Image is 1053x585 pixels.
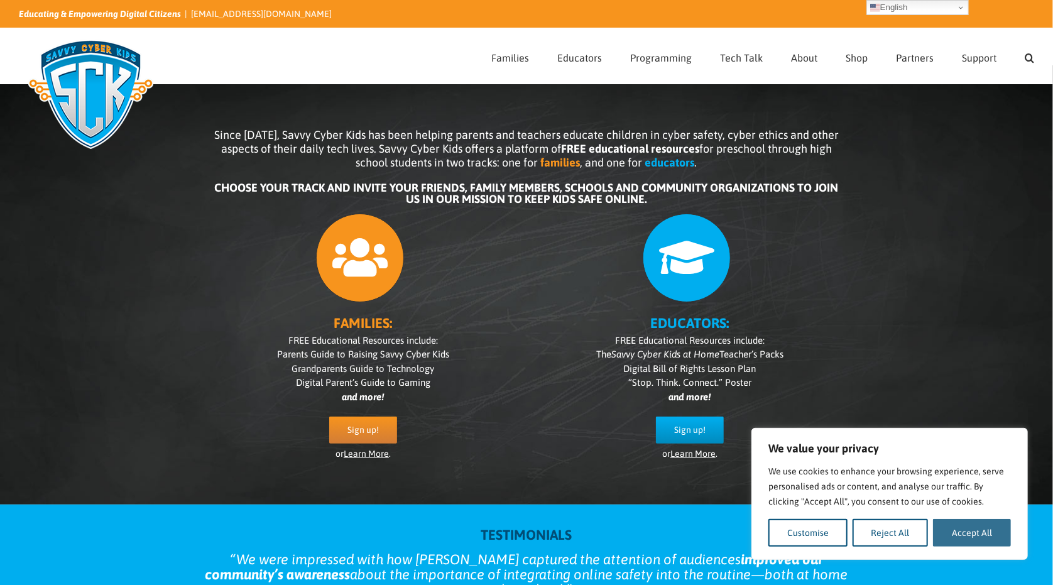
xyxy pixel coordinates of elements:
[656,417,724,444] a: Sign up!
[651,315,729,331] b: EDUCATORS:
[962,28,996,84] a: Support
[491,53,529,63] span: Families
[846,53,868,63] span: Shop
[720,28,763,84] a: Tech Talk
[630,28,692,84] a: Programming
[215,181,839,205] b: CHOOSE YOUR TRACK AND INVITE YOUR FRIENDS, FAMILY MEMBERS, SCHOOLS AND COMMUNITY ORGANIZATIONS TO...
[791,28,817,84] a: About
[662,449,717,459] span: or .
[768,441,1011,456] p: We value your privacy
[933,519,1011,547] button: Accept All
[624,363,756,374] span: Digital Bill of Rights Lesson Plan
[214,128,839,169] span: Since [DATE], Savvy Cyber Kids has been helping parents and teachers educate children in cyber sa...
[191,9,332,19] a: [EMAIL_ADDRESS][DOMAIN_NAME]
[557,53,602,63] span: Educators
[768,464,1011,509] p: We use cookies to enhance your browsing experience, serve personalised ads or content, and analys...
[846,28,868,84] a: Shop
[481,527,572,543] strong: TESTIMONIALS
[669,391,711,402] i: and more!
[670,449,716,459] a: Learn More
[277,349,449,359] span: Parents Guide to Raising Savvy Cyber Kids
[288,335,438,346] span: FREE Educational Resources include:
[596,349,783,359] span: The Teacher’s Packs
[695,156,697,169] span: .
[347,425,379,435] span: Sign up!
[720,53,763,63] span: Tech Talk
[541,156,581,169] b: families
[561,142,699,155] b: FREE educational resources
[611,349,719,359] i: Savvy Cyber Kids at Home
[768,519,848,547] button: Customise
[628,377,751,388] span: “Stop. Think. Connect.” Poster
[853,519,929,547] button: Reject All
[870,3,880,13] img: en
[205,551,824,582] strong: improved our community’s awareness
[329,417,397,444] a: Sign up!
[491,28,529,84] a: Families
[896,28,934,84] a: Partners
[336,449,391,459] span: or .
[615,335,765,346] span: FREE Educational Resources include:
[674,425,706,435] span: Sign up!
[791,53,817,63] span: About
[962,53,996,63] span: Support
[1025,28,1034,84] a: Search
[645,156,695,169] b: educators
[342,391,385,402] i: and more!
[581,156,643,169] span: , and one for
[19,9,181,19] i: Educating & Empowering Digital Citizens
[557,28,602,84] a: Educators
[296,377,430,388] span: Digital Parent’s Guide to Gaming
[334,315,393,331] b: FAMILIES:
[19,31,163,157] img: Savvy Cyber Kids Logo
[896,53,934,63] span: Partners
[630,53,692,63] span: Programming
[491,28,1034,84] nav: Main Menu
[344,449,389,459] a: Learn More
[292,363,435,374] span: Grandparents Guide to Technology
